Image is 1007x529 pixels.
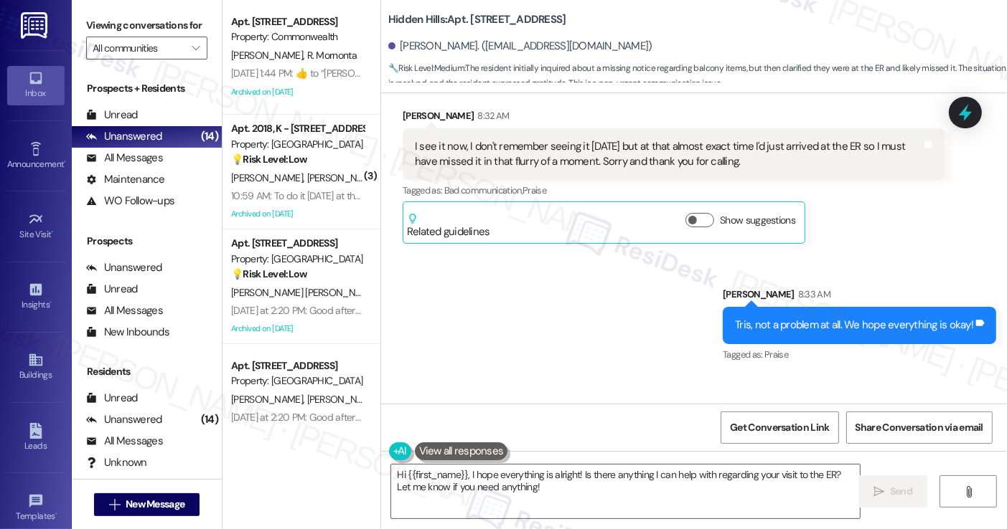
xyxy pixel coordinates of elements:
div: Maintenance [86,172,165,187]
a: Leads [7,419,65,457]
div: Apt. [STREET_ADDRESS] [231,358,364,373]
span: New Message [126,497,184,512]
div: Property: Commonwealth [231,29,364,44]
input: All communities [93,37,184,59]
span: Praise [523,184,546,196]
strong: 💡 Risk Level: Low [231,153,307,166]
div: Unanswered [86,260,162,275]
div: Archived on [DATE] [230,83,365,101]
div: Apt. 2018, K - [STREET_ADDRESS] [231,121,364,136]
span: Bad communication , [444,184,523,196]
span: • [52,227,54,237]
i:  [963,486,974,497]
div: WO Follow-ups [86,194,174,209]
div: [PERSON_NAME] [403,108,945,128]
label: Show suggestions [720,213,795,228]
div: 8:32 AM [474,108,509,123]
button: Share Conversation via email [846,411,993,444]
span: [PERSON_NAME] [306,171,378,184]
span: [PERSON_NAME] [231,49,307,62]
img: ResiDesk Logo [21,12,50,39]
span: [PERSON_NAME] [231,171,307,184]
div: Apt. [STREET_ADDRESS] [231,236,364,251]
span: • [55,509,57,519]
button: New Message [94,493,200,516]
a: Site Visit • [7,207,65,246]
div: I see it now, I don't remember seeing it [DATE] but at that almost exact time I'd just arrived at... [415,139,922,170]
textarea: Hi {{first_name}}, I hope everything is alright! Is there anything I can help with regarding your... [391,464,859,518]
div: Unread [86,108,138,123]
i:  [192,42,200,54]
span: R. Mornonta [306,49,356,62]
div: Unknown [86,455,147,470]
span: [PERSON_NAME] [231,393,307,406]
div: Prospects [72,234,222,249]
span: [PERSON_NAME] [306,393,378,406]
div: Apt. [STREET_ADDRESS] [231,14,364,29]
span: Share Conversation via email [856,420,983,435]
div: 10:59 AM: To do it [DATE] at the latest!! And I wanted to remind you about the 2-bedroom apartmen... [231,189,792,202]
span: Get Conversation Link [730,420,829,435]
div: Property: [GEOGRAPHIC_DATA] [231,252,364,267]
i:  [109,499,120,510]
span: Send [890,484,912,499]
div: (14) [197,409,222,431]
span: • [50,297,52,308]
a: Inbox [7,66,65,105]
div: (14) [197,125,222,148]
div: Unanswered [86,412,162,427]
div: Archived on [DATE] [230,205,365,223]
div: Archived on [DATE] [230,320,365,338]
div: Unread [86,391,138,406]
div: Property: [GEOGRAPHIC_DATA] [231,137,364,152]
div: 8:33 AM [795,287,830,302]
div: Residents [72,364,222,379]
a: Insights • [7,277,65,316]
span: [PERSON_NAME] [PERSON_NAME] [231,286,381,299]
div: [PERSON_NAME]. ([EMAIL_ADDRESS][DOMAIN_NAME]) [388,39,652,54]
div: Property: [GEOGRAPHIC_DATA] [231,373,364,389]
button: Get Conversation Link [721,411,838,444]
div: Unanswered [86,129,162,144]
strong: 💡 Risk Level: Low [231,267,307,280]
div: Archived on [DATE] [230,427,365,445]
div: Tagged as: [723,344,996,365]
div: All Messages [86,434,163,449]
button: Send [858,475,928,507]
span: • [64,157,66,167]
a: Templates • [7,489,65,528]
div: Related guidelines [407,213,490,239]
strong: 🔧 Risk Level: Medium [388,62,464,74]
i:  [873,486,884,497]
div: New Inbounds [86,325,169,340]
div: Prospects + Residents [72,81,222,96]
b: Hidden Hills: Apt. [STREET_ADDRESS] [388,12,566,27]
div: Tris, not a problem at all. We hope everything is okay! [735,318,973,333]
a: Buildings [7,348,65,386]
span: Praise [764,348,788,361]
div: [PERSON_NAME] [723,287,996,307]
div: Unread [86,282,138,297]
div: Tagged as: [403,180,945,201]
div: All Messages [86,151,163,166]
span: : The resident initially inquired about a missing notice regarding balcony items, but then clarif... [388,61,1007,92]
label: Viewing conversations for [86,14,207,37]
div: All Messages [86,303,163,318]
